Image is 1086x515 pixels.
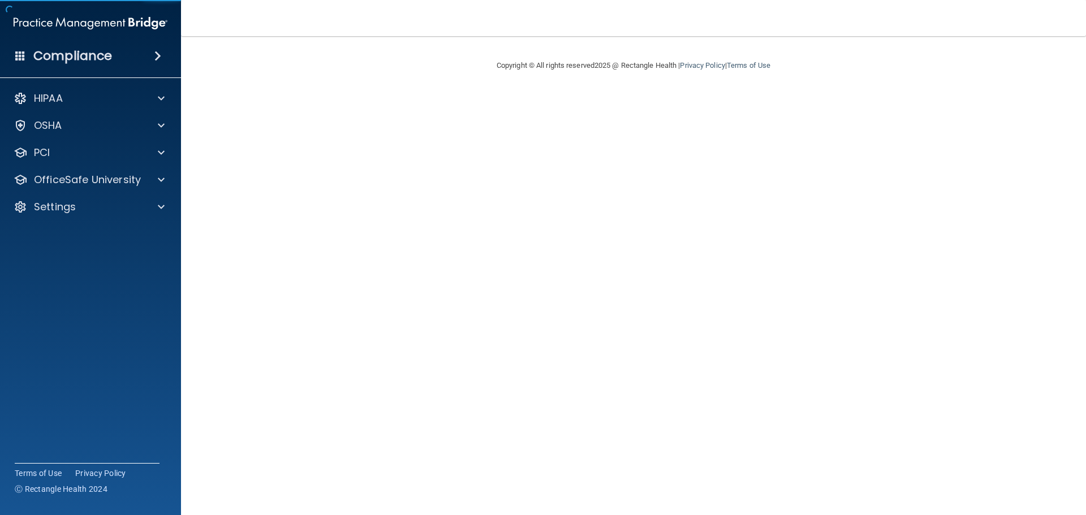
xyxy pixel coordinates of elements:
[15,483,107,495] span: Ⓒ Rectangle Health 2024
[14,146,165,159] a: PCI
[34,200,76,214] p: Settings
[14,92,165,105] a: HIPAA
[14,119,165,132] a: OSHA
[14,200,165,214] a: Settings
[34,146,50,159] p: PCI
[680,61,725,70] a: Privacy Policy
[34,92,63,105] p: HIPAA
[727,61,770,70] a: Terms of Use
[14,173,165,187] a: OfficeSafe University
[75,468,126,479] a: Privacy Policy
[427,47,840,84] div: Copyright © All rights reserved 2025 @ Rectangle Health | |
[33,48,112,64] h4: Compliance
[14,12,167,34] img: PMB logo
[34,173,141,187] p: OfficeSafe University
[34,119,62,132] p: OSHA
[15,468,62,479] a: Terms of Use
